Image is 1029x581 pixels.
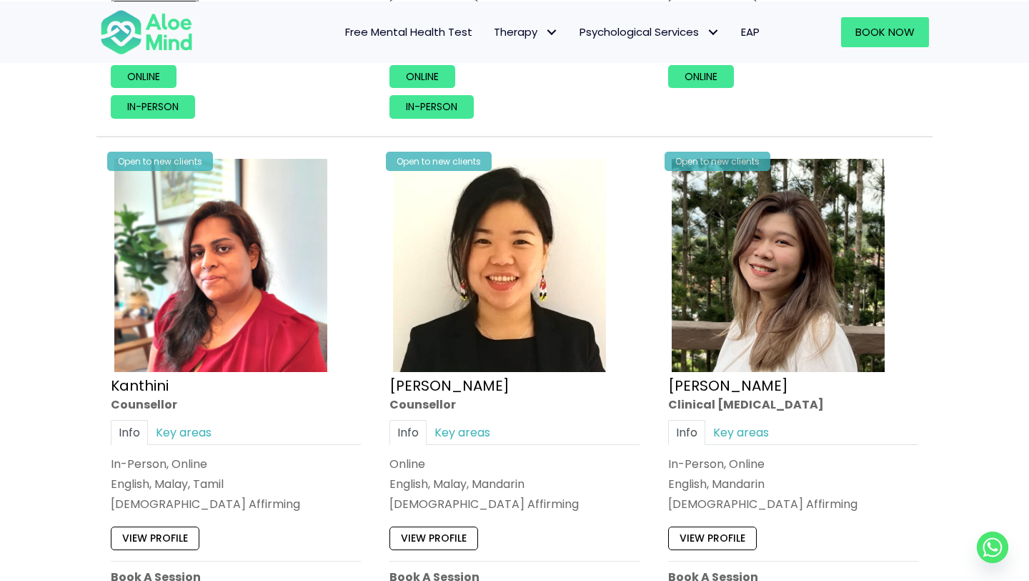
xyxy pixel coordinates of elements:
div: In-Person, Online [668,456,918,472]
a: [PERSON_NAME] [668,376,788,396]
p: English, Malay, Mandarin [389,476,640,492]
a: Free Mental Health Test [334,17,483,47]
div: Online [389,456,640,472]
a: Online [111,65,177,88]
a: In-person [111,95,195,118]
div: [DEMOGRAPHIC_DATA] Affirming [668,497,918,513]
img: Karen Counsellor [393,159,606,372]
a: Info [111,420,148,445]
a: Book Now [841,17,929,47]
div: In-Person, Online [111,456,361,472]
span: Psychological Services: submenu [702,21,723,42]
a: View profile [111,527,199,550]
a: View profile [668,527,757,550]
div: Clinical [MEDICAL_DATA] [668,396,918,413]
span: Book Now [855,24,915,39]
a: EAP [730,17,770,47]
a: Info [668,420,705,445]
nav: Menu [212,17,770,47]
a: Key areas [705,420,777,445]
a: Kanthini [111,376,169,396]
a: Info [389,420,427,445]
span: EAP [741,24,760,39]
a: [PERSON_NAME] [389,376,509,396]
div: Counsellor [111,396,361,413]
div: [DEMOGRAPHIC_DATA] Affirming [111,497,361,513]
span: Psychological Services [580,24,720,39]
a: Online [668,65,734,88]
img: Aloe mind Logo [100,9,193,56]
a: Online [389,65,455,88]
span: Therapy [494,24,558,39]
div: Open to new clients [665,152,770,171]
span: Free Mental Health Test [345,24,472,39]
a: Key areas [427,420,498,445]
a: Whatsapp [977,532,1008,563]
p: English, Malay, Tamil [111,476,361,492]
p: English, Mandarin [668,476,918,492]
a: View profile [389,527,478,550]
a: TherapyTherapy: submenu [483,17,569,47]
a: Key areas [148,420,219,445]
div: Counsellor [389,396,640,413]
div: [DEMOGRAPHIC_DATA] Affirming [389,497,640,513]
span: Therapy: submenu [541,21,562,42]
img: Kelly Clinical Psychologist [672,159,885,372]
a: In-person [389,95,474,118]
div: Open to new clients [107,152,213,171]
img: Kanthini-profile [114,159,327,372]
div: Open to new clients [386,152,492,171]
a: Psychological ServicesPsychological Services: submenu [569,17,730,47]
